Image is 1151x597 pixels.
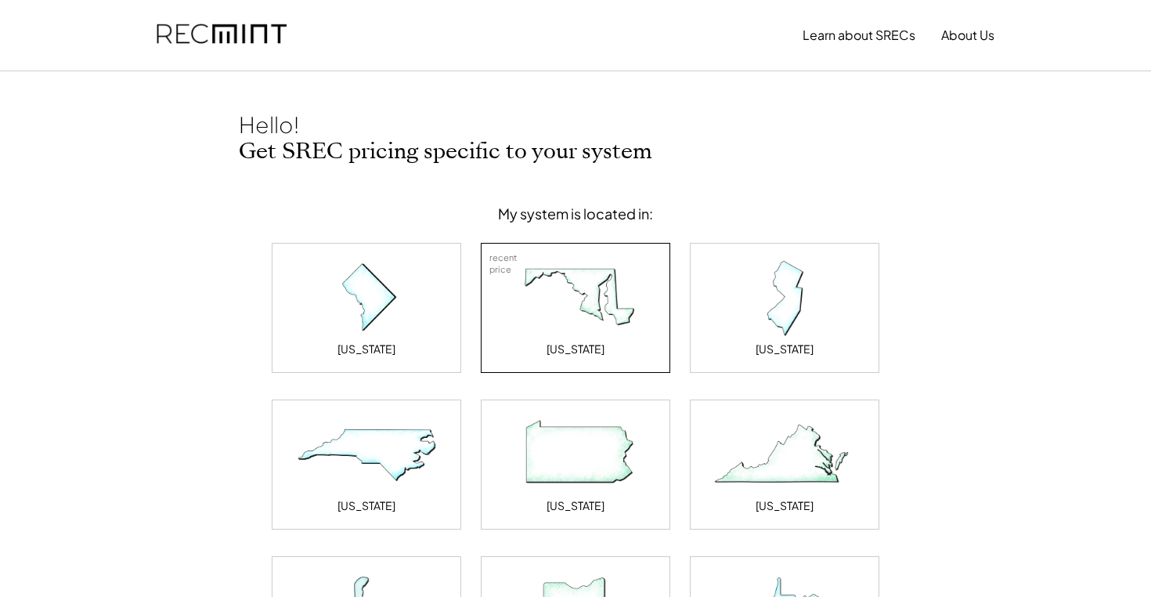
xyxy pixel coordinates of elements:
img: District of Columbia [288,259,445,338]
button: About Us [941,20,994,51]
div: [US_STATE] [756,498,814,514]
img: Maryland [497,259,654,338]
div: [US_STATE] [756,342,814,357]
img: New Jersey [706,259,863,338]
div: Hello! [239,110,395,139]
div: [US_STATE] [547,498,604,514]
img: Pennsylvania [497,416,654,494]
div: My system is located in: [498,204,653,223]
img: North Carolina [288,416,445,494]
div: [US_STATE] [337,498,395,514]
img: recmint-logotype%403x.png [157,9,287,62]
div: [US_STATE] [547,342,604,357]
button: Learn about SRECs [803,20,915,51]
div: [US_STATE] [337,342,395,357]
img: Virginia [706,416,863,494]
h2: Get SREC pricing specific to your system [239,139,912,165]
